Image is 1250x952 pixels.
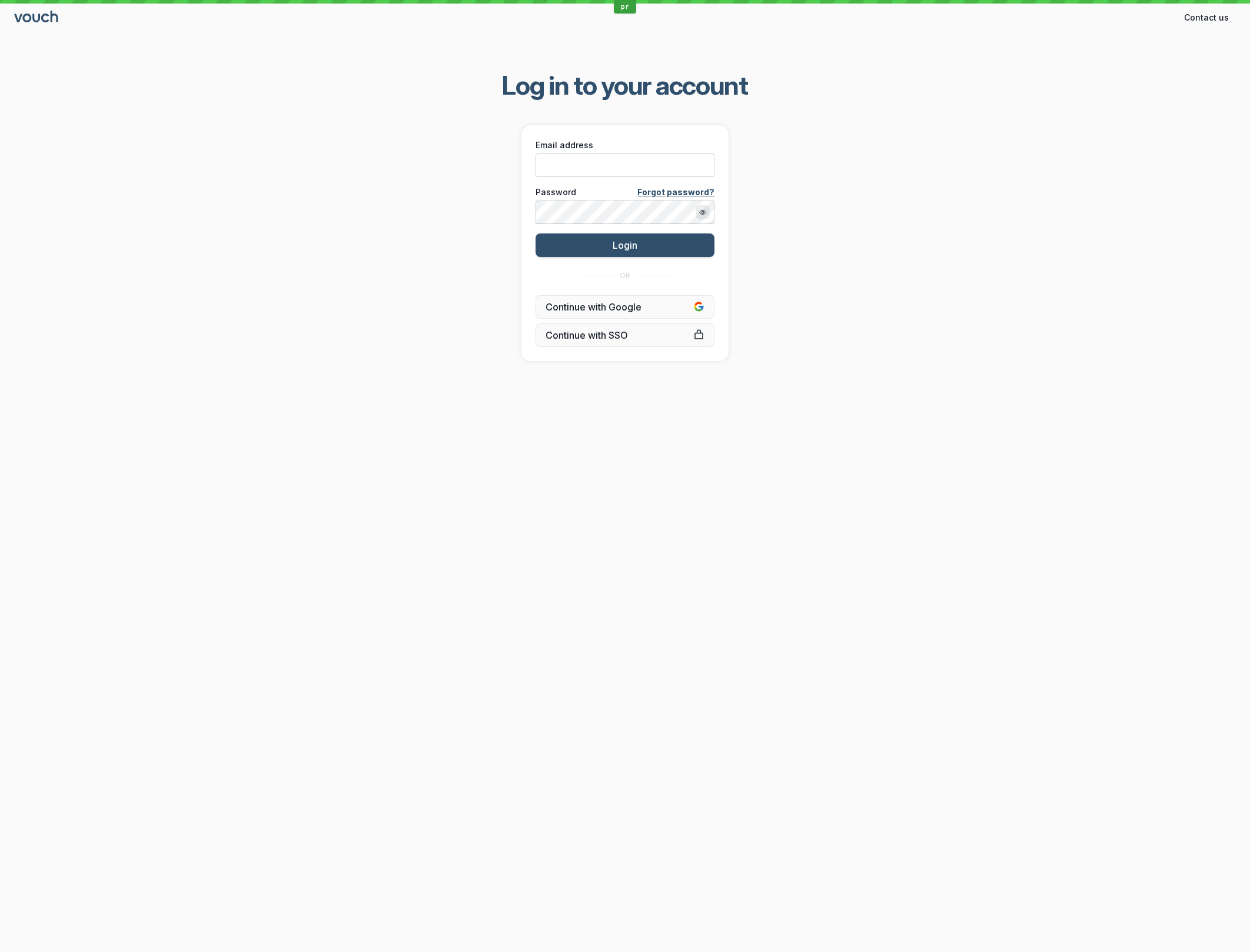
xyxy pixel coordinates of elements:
[536,139,593,151] span: Email address
[536,295,714,319] button: Continue with Google
[637,186,714,198] a: Forgot password?
[620,271,630,280] span: OR
[1177,8,1236,27] button: Contact us
[536,323,714,347] a: Continue with SSO
[546,329,704,341] span: Continue with SSO
[613,239,637,251] span: Login
[536,186,576,198] span: Password
[536,233,714,257] button: Login
[14,13,60,23] a: Go to sign in
[546,301,704,313] span: Continue with Google
[1184,12,1229,24] span: Contact us
[502,69,748,102] span: Log in to your account
[696,205,710,219] button: Show password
